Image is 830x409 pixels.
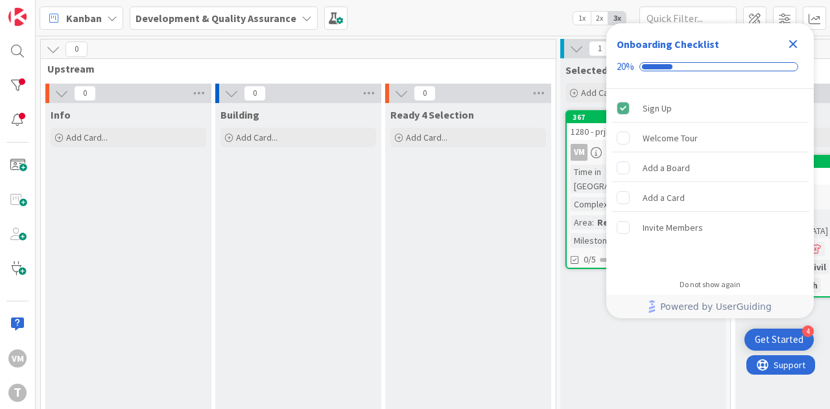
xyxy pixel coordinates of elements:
span: 0 [65,41,88,57]
div: Registo Automóvel [594,215,683,229]
div: Add a Card is incomplete. [611,183,809,212]
div: 3671280 - prjRA_EnviaDUAs [567,111,720,140]
div: Complexidade [571,197,630,211]
span: 0 [414,86,436,101]
div: Get Started [755,333,803,346]
span: Building [220,108,259,121]
div: Checklist progress: 20% [617,61,803,73]
div: 4 [802,325,814,337]
div: Do not show again [680,279,741,290]
span: Add Card... [581,87,622,99]
div: VM [571,144,587,161]
input: Quick Filter... [639,6,737,30]
a: 3671280 - prjRA_EnviaDUAsVMTime in [GEOGRAPHIC_DATA]:7d 7h 2mComplexidade:Area:Registo AutomóvelM... [565,110,721,269]
div: Invite Members is incomplete. [611,213,809,242]
div: Add a Board [643,160,690,176]
div: Add a Board is incomplete. [611,154,809,182]
span: 1x [573,12,591,25]
span: Info [51,108,71,121]
span: Support [27,2,59,18]
span: 2x [591,12,608,25]
span: 0 [74,86,96,101]
div: 20% [617,61,634,73]
span: 3x [608,12,626,25]
div: Open Get Started checklist, remaining modules: 4 [744,329,814,351]
div: Welcome Tour is incomplete. [611,124,809,152]
span: Kanban [66,10,102,26]
span: Selected [565,64,608,76]
span: Ready 4 Selection [390,108,474,121]
div: Footer [606,295,814,318]
div: Area [571,215,592,229]
b: Development & Quality Assurance [136,12,296,25]
div: Onboarding Checklist [617,36,719,52]
div: Invite Members [643,220,703,235]
div: 367 [567,111,720,123]
div: Add a Card [643,190,685,205]
span: 0 [244,86,266,101]
span: Add Card... [406,132,447,143]
div: Milestone [571,233,612,248]
a: Powered by UserGuiding [613,295,807,318]
div: Time in [GEOGRAPHIC_DATA] [571,165,671,193]
span: Powered by UserGuiding [660,299,772,314]
span: Upstream [47,62,539,75]
div: VM [567,144,720,161]
div: Checklist Container [606,23,814,318]
div: 367 [573,113,720,122]
div: Welcome Tour [643,130,698,146]
div: Close Checklist [783,34,803,54]
div: Checklist items [606,89,814,271]
span: 1 [589,41,611,56]
span: Add Card... [236,132,278,143]
div: 1280 - prjRA_EnviaDUAs [567,123,720,140]
span: 0/5 [584,253,596,266]
div: T [8,384,27,402]
div: Sign Up is complete. [611,94,809,123]
img: Visit kanbanzone.com [8,8,27,26]
div: Sign Up [643,100,672,116]
div: VM [8,349,27,368]
span: : [592,215,594,229]
span: Add Card... [66,132,108,143]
